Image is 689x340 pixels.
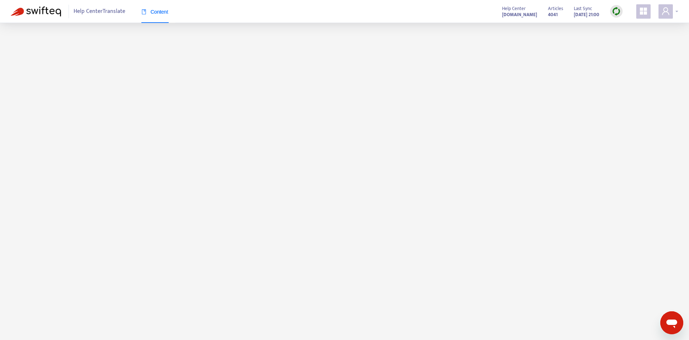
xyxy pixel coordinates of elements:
strong: [DOMAIN_NAME] [502,11,537,19]
span: Help Center [502,5,526,13]
span: user [661,7,670,15]
span: Help Center Translate [74,5,125,18]
a: [DOMAIN_NAME] [502,10,537,19]
strong: [DATE] 21:00 [574,11,599,19]
strong: 4041 [548,11,558,19]
span: appstore [639,7,648,15]
span: Content [141,9,168,15]
iframe: Button to launch messaging window [660,311,683,334]
img: Swifteq [11,6,61,16]
span: Articles [548,5,563,13]
span: book [141,9,146,14]
img: sync.dc5367851b00ba804db3.png [612,7,621,16]
span: Last Sync [574,5,592,13]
